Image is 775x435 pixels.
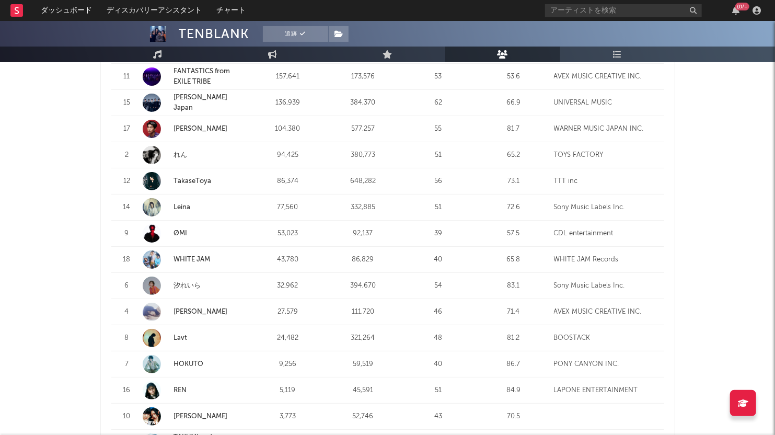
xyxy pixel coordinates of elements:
a: HOKUTO [143,355,248,373]
div: 173,576 [328,72,398,82]
a: [PERSON_NAME] [143,303,248,321]
div: 17 [117,124,137,134]
div: 81.7 [479,124,549,134]
div: 94,425 [253,150,323,161]
div: AVEX MUSIC CREATIVE INC. [554,72,659,82]
a: ØMI [143,224,248,243]
div: 577,257 [328,124,398,134]
a: HOKUTO [174,361,204,368]
div: UNIVERSAL MUSIC [554,98,659,108]
div: WHITE JAM Records [554,255,659,265]
div: 70.5 [479,411,549,422]
div: 11 [117,72,137,82]
div: 43,780 [253,255,323,265]
div: BOOSTACK [554,333,659,344]
div: WARNER MUSIC JAPAN INC. [554,124,659,134]
div: 57.5 [479,228,549,239]
div: TOYS FACTORY [554,150,659,161]
a: Leina [174,204,191,211]
a: WHITE JAM [174,256,211,263]
div: 73.1 [479,176,549,187]
div: 39 [403,228,473,239]
div: 55 [403,124,473,134]
div: 43 [403,411,473,422]
button: 追跡 [263,26,328,42]
div: 9,256 [253,359,323,370]
a: れん [174,152,188,158]
div: 72.6 [479,202,549,213]
div: 62 [403,98,473,108]
div: 32,962 [253,281,323,291]
div: CDL entertainment [554,228,659,239]
div: 104,380 [253,124,323,134]
div: 5,119 [253,385,323,396]
div: 46 [403,307,473,317]
div: 7 [117,359,137,370]
div: 59,519 [328,359,398,370]
div: 45,591 [328,385,398,396]
div: 384,370 [328,98,398,108]
div: 2 [117,150,137,161]
a: TakaseToya [143,172,248,190]
input: アーティストを検索 [545,4,702,17]
div: 51 [403,150,473,161]
div: Sony Music Labels Inc. [554,202,659,213]
div: 332,885 [328,202,398,213]
div: 8 [117,333,137,344]
div: 56 [403,176,473,187]
div: 77,560 [253,202,323,213]
div: 52,746 [328,411,398,422]
a: ØMI [174,230,188,237]
div: 66.9 [479,98,549,108]
div: 321,264 [328,333,398,344]
div: 86,829 [328,255,398,265]
div: 4 [117,307,137,317]
div: Sony Music Labels Inc. [554,281,659,291]
a: Lavt [174,335,188,341]
a: 汐れいら [143,277,248,295]
div: {0/+ [735,3,749,10]
a: れん [143,146,248,164]
div: 65.2 [479,150,549,161]
div: 648,282 [328,176,398,187]
div: 81.2 [479,333,549,344]
div: 92,137 [328,228,398,239]
a: [PERSON_NAME] [174,308,228,315]
div: 111,720 [328,307,398,317]
div: 84.9 [479,385,549,396]
a: FANTASTICS from EXILE TRIBE [174,68,230,85]
div: 380,773 [328,150,398,161]
div: 18 [117,255,137,265]
a: [PERSON_NAME] [174,413,228,420]
div: 24,482 [253,333,323,344]
div: 14 [117,202,137,213]
a: REN [143,381,248,399]
button: {0/+ [732,6,739,15]
div: 9 [117,228,137,239]
div: 6 [117,281,137,291]
div: 3,773 [253,411,323,422]
div: 54 [403,281,473,291]
a: TakaseToya [174,178,212,185]
a: WHITE JAM [143,250,248,269]
div: 27,579 [253,307,323,317]
div: 12 [117,176,137,187]
div: 51 [403,385,473,396]
div: 40 [403,359,473,370]
div: TENBLANK [179,26,250,42]
div: 15 [117,98,137,108]
div: 86,374 [253,176,323,187]
a: Leina [143,198,248,216]
a: [PERSON_NAME] Japan [174,94,228,111]
div: 53,023 [253,228,323,239]
a: REN [174,387,187,394]
div: 83.1 [479,281,549,291]
div: 53.6 [479,72,549,82]
a: [PERSON_NAME] [143,407,248,426]
div: 10 [117,411,137,422]
div: 71.4 [479,307,549,317]
a: [PERSON_NAME] [143,120,248,138]
div: 394,670 [328,281,398,291]
div: 16 [117,385,137,396]
div: 157,641 [253,72,323,82]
